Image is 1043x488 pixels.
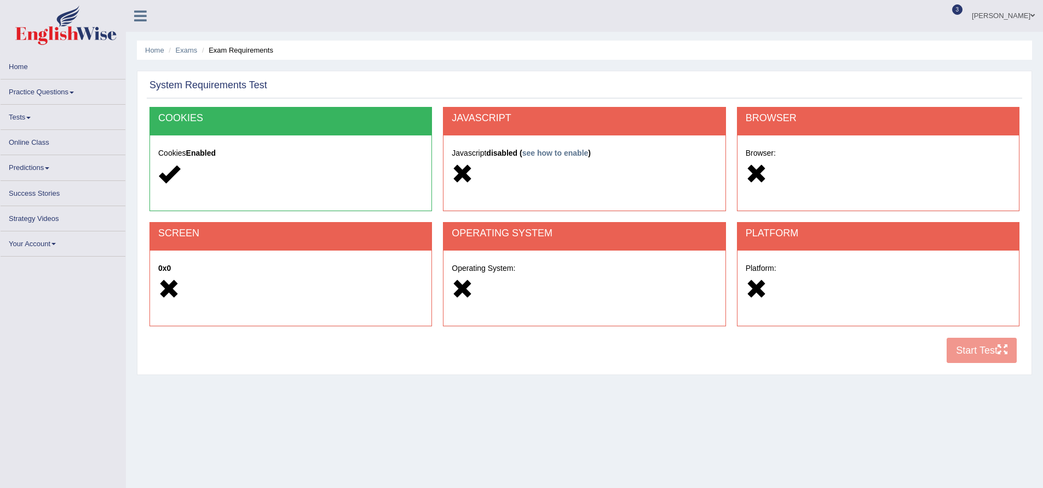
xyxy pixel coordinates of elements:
[746,149,1011,157] h5: Browser:
[1,206,125,228] a: Strategy Videos
[746,228,1011,239] h2: PLATFORM
[1,231,125,253] a: Your Account
[145,46,164,54] a: Home
[158,264,171,273] strong: 0x0
[149,80,267,91] h2: System Requirements Test
[1,105,125,126] a: Tests
[1,130,125,151] a: Online Class
[158,113,423,124] h2: COOKIES
[452,149,717,157] h5: Javascript
[186,149,216,157] strong: Enabled
[522,149,589,157] a: see how to enable
[158,149,423,157] h5: Cookies
[452,264,717,273] h5: Operating System:
[452,113,717,124] h2: JAVASCRIPT
[1,80,125,101] a: Practice Questions
[486,149,591,157] strong: disabled ( )
[1,181,125,202] a: Success Stories
[952,4,963,15] span: 3
[199,45,273,55] li: Exam Requirements
[1,155,125,177] a: Predictions
[746,264,1011,273] h5: Platform:
[452,228,717,239] h2: OPERATING SYSTEM
[746,113,1011,124] h2: BROWSER
[1,54,125,76] a: Home
[158,228,423,239] h2: SCREEN
[176,46,198,54] a: Exams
